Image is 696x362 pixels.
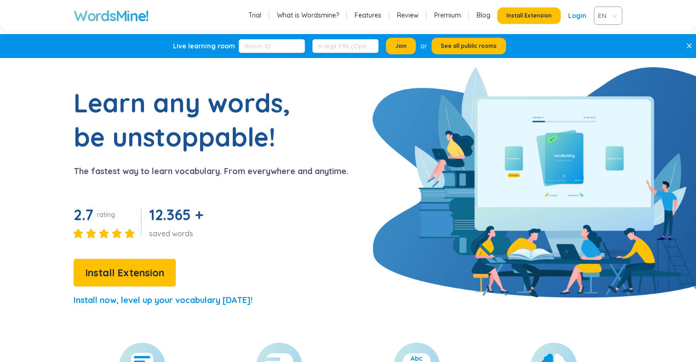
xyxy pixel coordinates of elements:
span: 2.7 [74,205,93,224]
span: See all public rooms [441,42,497,50]
a: Premium [434,11,461,20]
button: See all public rooms [431,38,506,54]
div: or [420,41,427,51]
span: Join [395,42,407,50]
input: Room ID [239,39,305,53]
input: 6-digit PIN (Optional) [312,39,379,53]
a: Blog [477,11,490,20]
span: Install Extension [506,12,552,19]
p: Install now, level up your vocabulary [DATE]! [74,294,253,307]
span: 12.365 + [149,205,203,224]
a: Login [568,7,587,24]
p: The fastest way to learn vocabulary. From everywhere and anytime. [74,165,348,178]
span: Install Extension [85,265,164,281]
button: Install Extension [74,259,176,286]
a: Features [355,11,381,20]
a: What is Wordsmine? [277,11,339,20]
div: saved words [149,228,207,239]
button: Join [386,38,416,54]
a: WordsMine! [74,6,149,25]
h1: Learn any words, be unstoppable! [74,86,304,154]
span: EN [598,9,615,23]
div: Live learning room [173,41,235,51]
a: Install Extension [74,269,176,278]
button: Install Extension [497,7,561,24]
a: Review [397,11,419,20]
a: Trial [248,11,261,20]
div: rating [97,210,115,219]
